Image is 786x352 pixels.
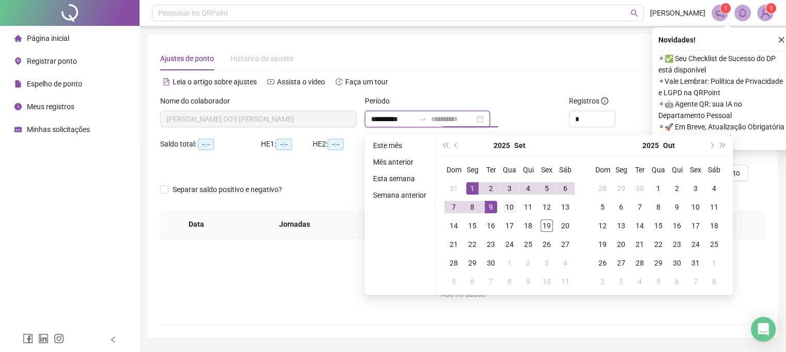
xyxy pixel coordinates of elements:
sup: 1 [720,3,731,13]
div: 6 [559,182,572,195]
th: Jornadas [233,210,357,239]
td: 2025-09-06 [556,179,575,198]
span: info-circle [601,97,608,105]
span: ERICA REIS DOS SANTOS [166,111,350,127]
div: Não há dados [173,288,753,300]
div: Saldo total: [160,138,261,150]
div: 7 [485,275,497,288]
div: 6 [671,275,683,288]
span: Registrar ponto [27,57,77,65]
div: 9 [485,201,497,213]
td: 2025-11-06 [668,272,686,291]
td: 2025-09-08 [463,198,482,216]
td: 2025-10-15 [649,216,668,235]
div: 16 [671,219,683,232]
td: 2025-09-14 [444,216,463,235]
th: Ter [630,160,649,179]
div: 5 [541,182,553,195]
th: Ter [482,160,500,179]
span: Faça um tour [345,78,388,86]
div: 7 [634,201,646,213]
div: 1 [503,257,516,269]
div: 27 [559,238,572,251]
span: Minhas solicitações [27,125,90,134]
div: 27 [615,257,627,269]
div: 4 [634,275,646,288]
td: 2025-09-25 [519,235,537,254]
div: 13 [559,201,572,213]
div: 9 [671,201,683,213]
div: 19 [596,238,609,251]
div: 8 [708,275,720,288]
span: Novidades ! [658,34,696,46]
div: 5 [596,201,609,213]
td: 2025-09-20 [556,216,575,235]
span: to [419,115,427,123]
div: 30 [485,257,497,269]
td: 2025-10-03 [537,254,556,272]
div: 24 [689,238,702,251]
div: 28 [448,257,460,269]
div: 16 [485,219,497,232]
td: 2025-10-25 [705,235,723,254]
div: 10 [689,201,702,213]
th: Sáb [705,160,723,179]
div: Open Intercom Messenger [751,317,776,342]
th: Qui [668,160,686,179]
div: 3 [503,182,516,195]
span: file [14,80,22,87]
td: 2025-10-23 [668,235,686,254]
span: Espelho de ponto [27,80,82,88]
td: 2025-10-09 [668,198,686,216]
th: Sex [537,160,556,179]
button: super-next-year [717,135,729,156]
th: Entrada 1 [357,210,435,239]
span: --:-- [198,139,214,150]
div: 8 [466,201,479,213]
span: --:-- [328,139,344,150]
span: [PERSON_NAME] [650,7,705,19]
td: 2025-09-22 [463,235,482,254]
img: 23308 [758,5,773,21]
div: HE 2: [313,138,364,150]
td: 2025-11-03 [612,272,630,291]
td: 2025-09-09 [482,198,500,216]
div: 2 [596,275,609,288]
div: 22 [652,238,665,251]
span: swap-right [419,115,427,123]
div: 13 [615,219,627,232]
div: 2 [671,182,683,195]
div: 18 [708,219,720,232]
td: 2025-09-05 [537,179,556,198]
div: HE 1: [261,138,313,150]
td: 2025-10-17 [686,216,705,235]
li: Esta semana [369,172,430,185]
td: 2025-10-02 [519,254,537,272]
div: 4 [708,182,720,195]
span: file-text [163,78,170,85]
button: year panel [494,135,510,156]
div: 9 [522,275,534,288]
span: Página inicial [27,34,69,42]
td: 2025-09-18 [519,216,537,235]
div: 1 [708,257,720,269]
div: 8 [652,201,665,213]
div: 3 [541,257,553,269]
div: 19 [541,219,553,232]
td: 2025-09-07 [444,198,463,216]
div: 2 [485,182,497,195]
td: 2025-09-12 [537,198,556,216]
div: 20 [615,238,627,251]
td: 2025-10-12 [593,216,612,235]
td: 2025-09-15 [463,216,482,235]
div: 24 [503,238,516,251]
td: 2025-10-09 [519,272,537,291]
label: Nome do colaborador [160,95,237,107]
td: 2025-10-01 [500,254,519,272]
sup: Atualize o seu contato no menu Meus Dados [766,3,776,13]
td: 2025-10-05 [593,198,612,216]
span: youtube [267,78,274,85]
th: Seg [463,160,482,179]
div: 31 [448,182,460,195]
td: 2025-10-06 [463,272,482,291]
